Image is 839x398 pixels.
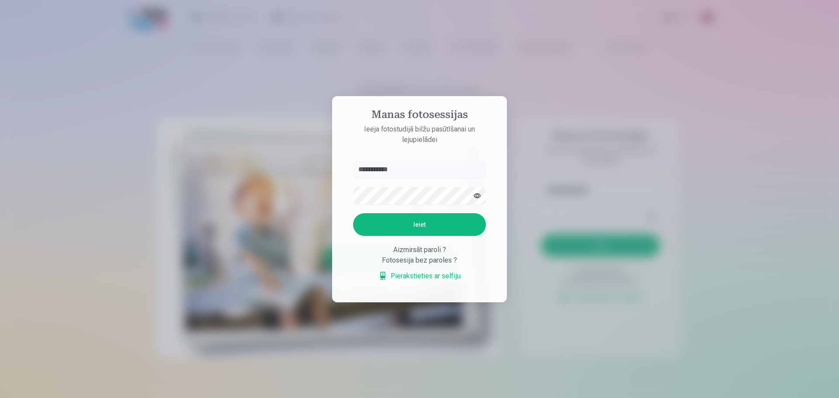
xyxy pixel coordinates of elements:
div: Aizmirsāt paroli ? [353,245,486,255]
h4: Manas fotosessijas [344,108,495,124]
div: Fotosesija bez paroles ? [353,255,486,266]
p: Ieeja fotostudijā bilžu pasūtīšanai un lejupielādei [344,124,495,145]
button: Ieiet [353,213,486,236]
a: Pierakstieties ar selfiju [378,271,461,281]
